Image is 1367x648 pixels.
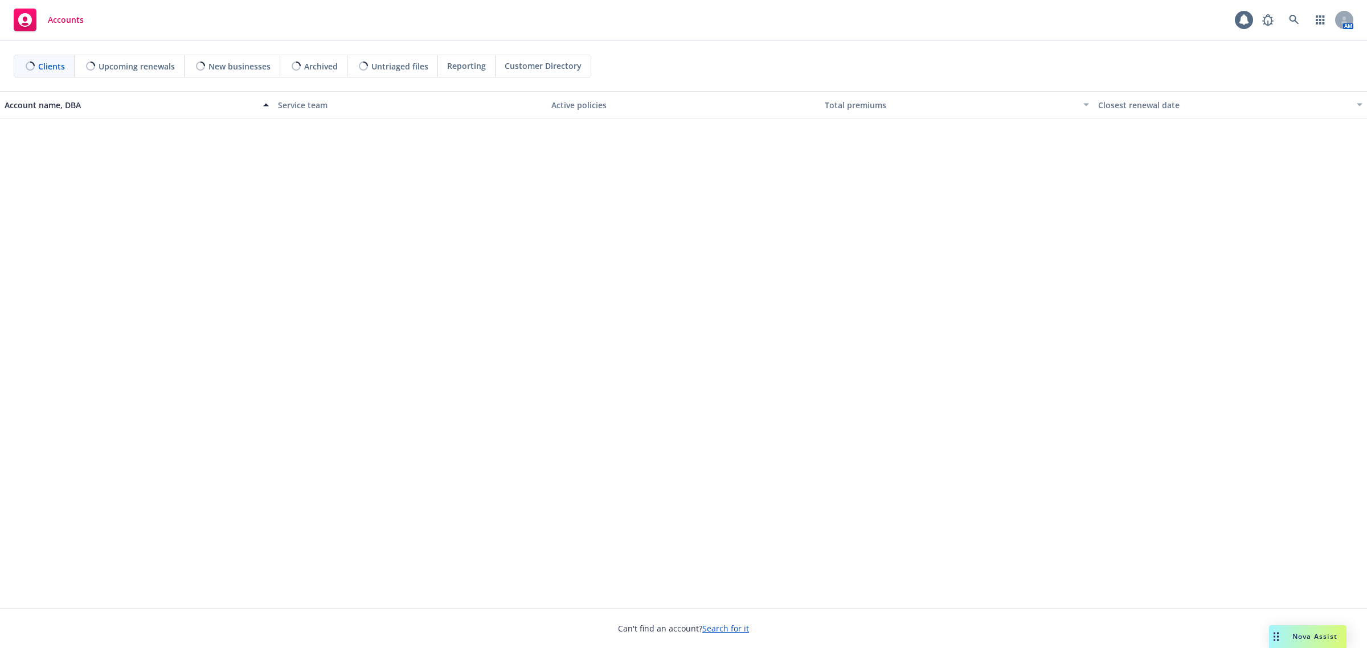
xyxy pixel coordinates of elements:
div: Service team [278,99,542,111]
a: Search for it [702,623,749,634]
span: New businesses [208,60,271,72]
button: Service team [273,91,547,118]
span: Upcoming renewals [99,60,175,72]
span: Archived [304,60,338,72]
div: Active policies [551,99,816,111]
a: Accounts [9,4,88,36]
span: Accounts [48,15,84,24]
span: Customer Directory [505,60,582,72]
div: Total premiums [825,99,1077,111]
a: Report a Bug [1257,9,1279,31]
button: Closest renewal date [1094,91,1367,118]
span: Can't find an account? [618,622,749,634]
span: Nova Assist [1292,631,1337,641]
span: Untriaged files [371,60,428,72]
button: Nova Assist [1269,625,1346,648]
button: Active policies [547,91,820,118]
a: Switch app [1309,9,1332,31]
div: Closest renewal date [1098,99,1350,111]
div: Drag to move [1269,625,1283,648]
div: Account name, DBA [5,99,256,111]
span: Clients [38,60,65,72]
span: Reporting [447,60,486,72]
button: Total premiums [820,91,1094,118]
a: Search [1283,9,1305,31]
